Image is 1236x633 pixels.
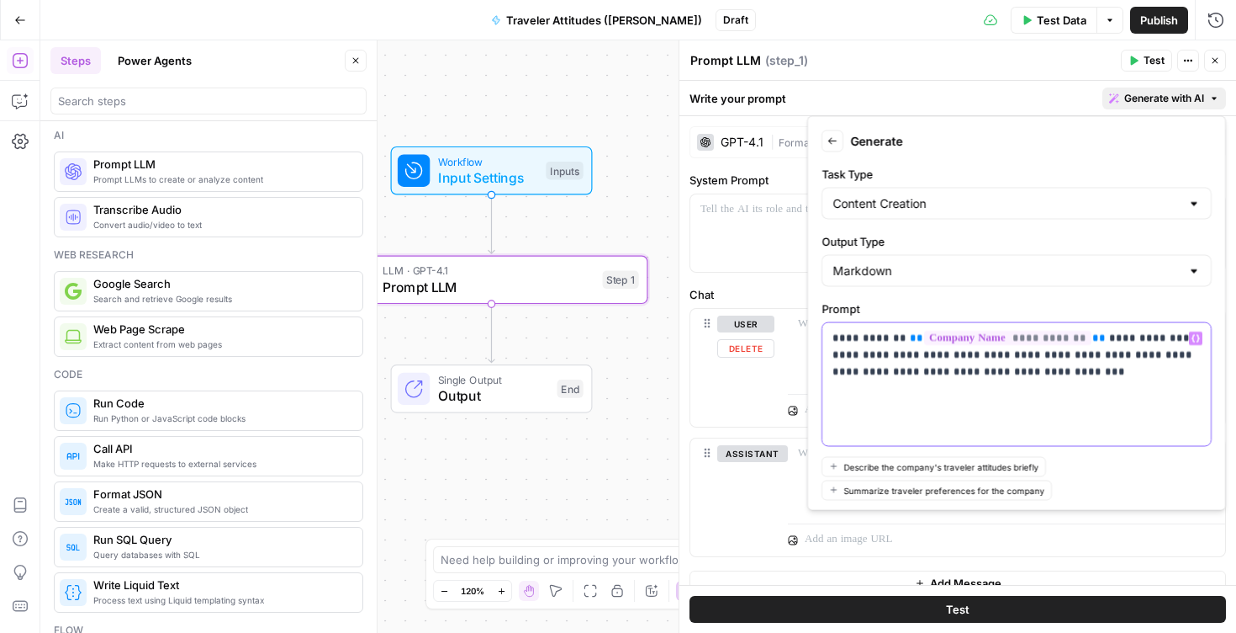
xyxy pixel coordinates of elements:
button: Summarize traveler preferences for the company [821,480,1052,500]
div: Write your prompt [679,81,1236,115]
div: Generate [821,130,1212,152]
input: Search steps [58,93,359,109]
button: Describe the company's traveler attitudes briefly [821,456,1046,476]
span: Traveler Attitudes ([PERSON_NAME]) [506,12,702,29]
label: System Prompt [689,172,1226,189]
span: Output [438,386,549,406]
div: Ai [54,128,363,143]
input: Markdown [832,263,1181,279]
span: Publish [1140,12,1178,29]
span: Transcribe Audio [93,201,349,218]
span: Test [946,601,969,618]
span: Prompt LLM [93,156,349,173]
span: Test [1144,53,1165,68]
span: Web Page Scrape [93,321,349,338]
g: Edge from step_1 to end [489,304,494,363]
span: ( step_1 ) [765,52,808,69]
span: Describe the company's traveler attitudes briefly [843,460,1038,473]
span: Generate with AI [1124,91,1204,106]
div: Inputs [546,162,583,180]
span: 120% [461,584,484,598]
span: Summarize traveler preferences for the company [843,483,1044,497]
span: Search and retrieve Google results [93,292,349,306]
span: Input Settings [438,168,538,188]
span: Create a valid, structured JSON object [93,503,349,516]
g: Edge from start to step_1 [489,195,494,254]
span: Run Code [93,395,349,412]
div: Code [54,367,363,382]
span: Call API [93,440,349,457]
span: Extract content from web pages [93,338,349,351]
button: Test [689,596,1226,623]
span: Format [779,136,813,149]
span: Write Liquid Text [93,577,349,593]
div: Generate with AI [807,116,1226,511]
span: Query databases with SQL [93,548,349,561]
button: Generate with AI [1102,88,1226,109]
span: Make HTTP requests to external services [93,457,349,471]
label: Chat [689,286,1226,303]
span: Format JSON [93,486,349,503]
div: Step 1 [603,271,639,290]
textarea: Prompt LLM [690,52,761,69]
div: assistant [690,439,774,556]
div: Web research [54,247,363,263]
label: Task Type [821,166,1212,183]
div: End [557,380,584,398]
button: Test [1121,50,1172,72]
span: Test Data [1037,12,1086,29]
button: Add Message [689,571,1226,596]
button: Publish [1130,7,1188,34]
button: Steps [50,47,101,74]
input: Content Creation [832,195,1181,212]
div: LLM · GPT-4.1Prompt LLMStep 1 [335,256,648,305]
div: userDelete [690,309,774,427]
span: Single Output [438,372,549,388]
button: assistant [717,445,788,462]
button: Test Data [1011,7,1096,34]
label: Prompt [821,301,1212,317]
button: Power Agents [108,47,202,74]
span: Process text using Liquid templating syntax [93,593,349,607]
span: LLM · GPT-4.1 [383,263,594,279]
span: Add Message [930,575,1001,592]
span: Workflow [438,153,538,169]
span: Convert audio/video to text [93,218,349,231]
span: Prompt LLMs to create or analyze content [93,173,349,186]
div: Single OutputOutputEnd [335,364,648,413]
button: Traveler Attitudes ([PERSON_NAME]) [481,7,712,34]
span: Prompt LLM [383,277,594,297]
button: Delete [717,339,774,358]
label: Output Type [821,233,1212,250]
div: WorkflowInput SettingsInputs [335,146,648,195]
button: user [717,316,774,332]
span: Run Python or JavaScript code blocks [93,412,349,425]
span: Run SQL Query [93,531,349,548]
div: GPT-4.1 [721,136,763,148]
span: Google Search [93,275,349,292]
span: | [770,133,779,150]
span: Draft [723,13,748,28]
